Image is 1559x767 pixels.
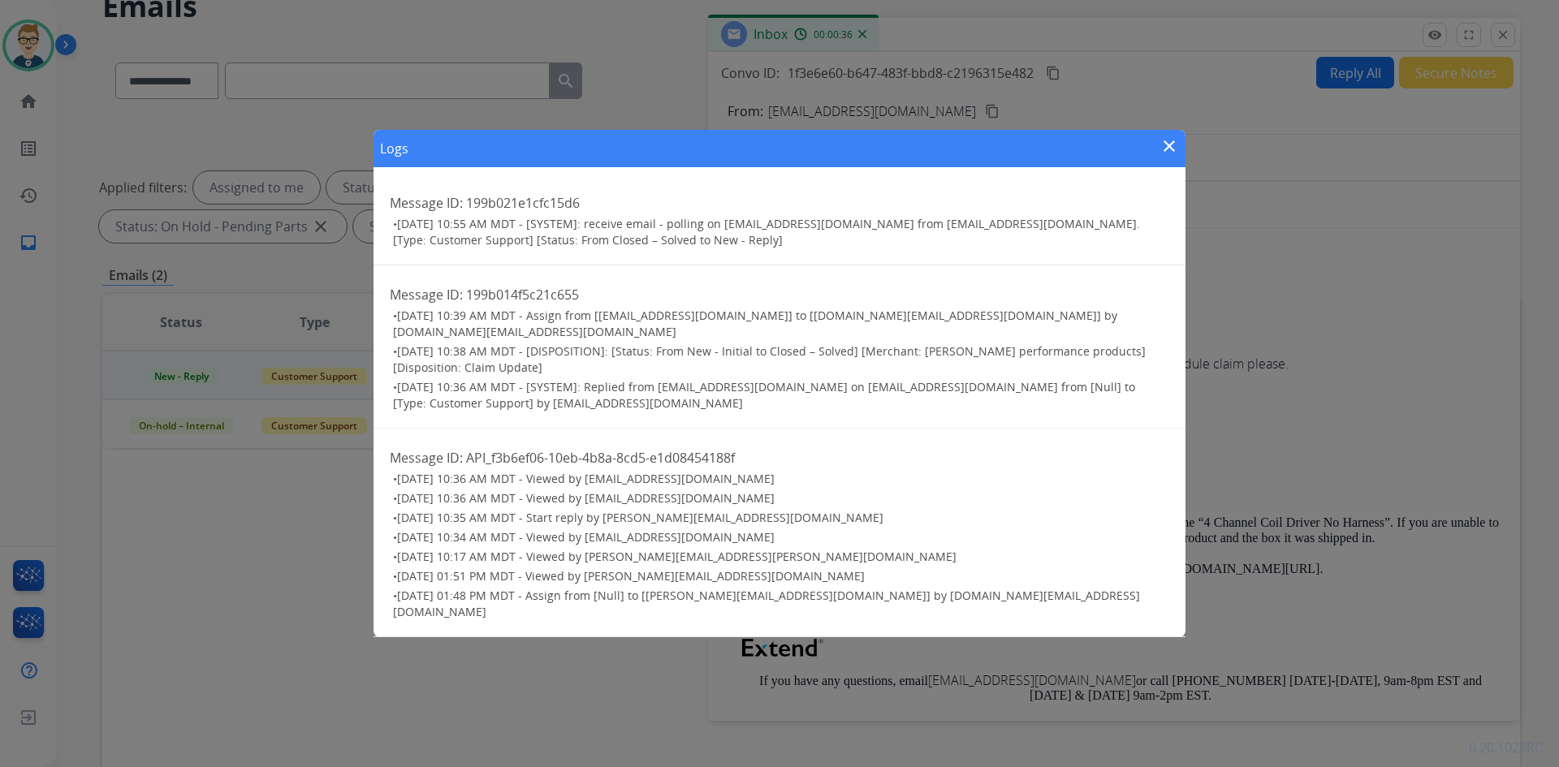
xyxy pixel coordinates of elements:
[393,216,1169,248] h3: •
[393,588,1169,620] h3: •
[1160,136,1179,156] mat-icon: close
[393,510,1169,526] h3: •
[1469,738,1543,757] p: 0.20.1027RC
[393,379,1135,411] span: [DATE] 10:36 AM MDT - [SYSTEM]: Replied from [EMAIL_ADDRESS][DOMAIN_NAME] on [EMAIL_ADDRESS][DOMA...
[393,588,1140,619] span: [DATE] 01:48 PM MDT - Assign from [Null] to [[PERSON_NAME][EMAIL_ADDRESS][DOMAIN_NAME]] by [DOMAI...
[393,308,1117,339] span: [DATE] 10:39 AM MDT - Assign from [[EMAIL_ADDRESS][DOMAIN_NAME]] to [[DOMAIN_NAME][EMAIL_ADDRESS]...
[393,379,1169,412] h3: •
[466,194,580,212] span: 199b021e1cfc15d6
[397,529,775,545] span: [DATE] 10:34 AM MDT - Viewed by [EMAIL_ADDRESS][DOMAIN_NAME]
[393,308,1169,340] h3: •
[397,471,775,486] span: [DATE] 10:36 AM MDT - Viewed by [EMAIL_ADDRESS][DOMAIN_NAME]
[393,343,1169,376] h3: •
[393,490,1169,506] h3: •
[393,343,1146,375] span: [DATE] 10:38 AM MDT - [DISPOSITION]: [Status: From New - Initial to Closed – Solved] [Merchant: [...
[466,449,735,467] span: API_f3b6ef06-10eb-4b8a-8cd5-e1d08454188f
[397,510,883,525] span: [DATE] 10:35 AM MDT - Start reply by [PERSON_NAME][EMAIL_ADDRESS][DOMAIN_NAME]
[393,471,1169,487] h3: •
[390,286,463,304] span: Message ID:
[397,549,957,564] span: [DATE] 10:17 AM MDT - Viewed by [PERSON_NAME][EMAIL_ADDRESS][PERSON_NAME][DOMAIN_NAME]
[393,568,1169,584] h3: •
[390,194,463,212] span: Message ID:
[390,449,463,467] span: Message ID:
[393,549,1169,565] h3: •
[393,216,1140,248] span: [DATE] 10:55 AM MDT - [SYSTEM]: receive email - polling on [EMAIL_ADDRESS][DOMAIN_NAME] from [EMA...
[397,490,775,506] span: [DATE] 10:36 AM MDT - Viewed by [EMAIL_ADDRESS][DOMAIN_NAME]
[466,286,579,304] span: 199b014f5c21c655
[380,139,408,158] h1: Logs
[393,529,1169,545] h3: •
[397,568,865,584] span: [DATE] 01:51 PM MDT - Viewed by [PERSON_NAME][EMAIL_ADDRESS][DOMAIN_NAME]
